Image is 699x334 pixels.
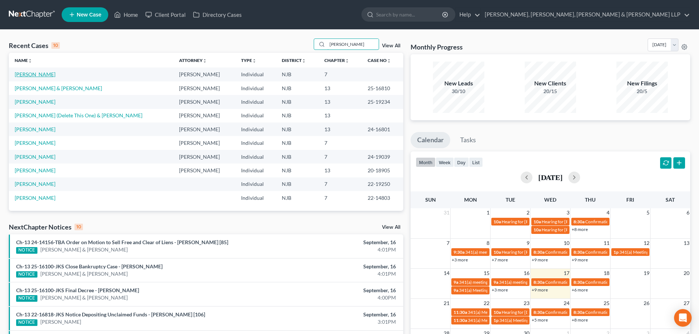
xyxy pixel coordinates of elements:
td: NJB [276,81,318,95]
div: September, 16 [274,311,396,318]
div: 30/10 [433,88,484,95]
span: 341(a) Meeting for [PERSON_NAME] Al Karalih & [PERSON_NAME] [459,287,589,293]
input: Search by name... [376,8,443,21]
a: [PERSON_NAME] (Delete This One) & [PERSON_NAME] [15,112,142,118]
td: 7 [318,177,362,191]
span: 9a [454,287,458,293]
div: NOTICE [16,271,37,278]
span: 341(a) meeting for [PERSON_NAME] [459,279,530,285]
span: Hearing for [DEMOGRAPHIC_DATA] et [PERSON_NAME] et al [502,309,621,315]
i: unfold_more [387,59,391,63]
i: unfold_more [28,59,32,63]
span: Wed [544,197,556,203]
span: Confirmation hearing for [PERSON_NAME] [585,309,669,315]
a: [PERSON_NAME] [15,154,55,160]
td: 20-18905 [362,164,403,177]
a: +3 more [452,257,468,263]
a: +9 more [532,287,548,293]
span: 22 [483,299,490,308]
td: NJB [276,109,318,122]
div: 10 [74,224,83,230]
input: Search by name... [327,39,379,49]
span: 10a [494,219,501,224]
td: 7 [318,67,362,81]
span: Confirmation hearing for [PERSON_NAME] [545,309,629,315]
td: [PERSON_NAME] [173,164,235,177]
i: unfold_more [345,59,349,63]
td: 13 [318,122,362,136]
a: [PERSON_NAME] [40,318,81,326]
span: 8:30a [574,249,585,255]
button: week [436,157,454,167]
span: 15 [483,269,490,278]
span: 27 [683,299,690,308]
span: 10a [494,249,501,255]
td: Individual [235,177,276,191]
a: Case Nounfold_more [368,58,391,63]
td: 22-19250 [362,177,403,191]
td: Individual [235,95,276,109]
span: 341(a) meeting for [PERSON_NAME] [499,279,570,285]
span: 9a [494,279,498,285]
a: [PERSON_NAME] [15,167,55,173]
td: [PERSON_NAME] [173,122,235,136]
a: [PERSON_NAME] [15,126,55,132]
div: September, 16 [274,287,396,294]
td: NJB [276,164,318,177]
a: [PERSON_NAME] [15,71,55,77]
span: 8:30a [574,309,585,315]
span: 21 [443,299,450,308]
span: 9 [526,239,530,247]
td: Individual [235,164,276,177]
a: Directory Cases [189,8,245,21]
div: New Clients [525,79,576,88]
a: +7 more [492,257,508,263]
div: 4:00PM [274,294,396,301]
td: 22-14803 [362,191,403,205]
td: Individual [235,67,276,81]
a: Attorneyunfold_more [179,58,207,63]
a: [PERSON_NAME] [15,140,55,146]
a: Ch-13 25-16100-JKS Close Bankruptcy Case - [PERSON_NAME] [16,263,163,269]
span: 17 [563,269,570,278]
span: 11:30a [454,309,467,315]
span: 16 [523,269,530,278]
i: unfold_more [252,59,256,63]
span: 4 [606,208,610,217]
span: New Case [77,12,101,18]
td: Individual [235,109,276,122]
span: 2 [526,208,530,217]
a: Ch-13 22-16818-JKS Notice Depositing Unclaimed Funds - [PERSON_NAME] [106] [16,311,205,318]
a: Nameunfold_more [15,58,32,63]
span: 341(a) Meeting for [PERSON_NAME] Al Karalih & [PERSON_NAME] [468,318,597,323]
span: 12 [643,239,650,247]
td: Individual [235,81,276,95]
td: 25-19234 [362,95,403,109]
td: [PERSON_NAME] [173,150,235,164]
td: 7 [318,191,362,205]
span: 341(a) meeting for [PERSON_NAME] [465,249,536,255]
td: NJB [276,150,318,164]
td: 25-16810 [362,81,403,95]
span: 18 [603,269,610,278]
span: 19 [643,269,650,278]
span: 10a [534,219,541,224]
a: [PERSON_NAME] & [PERSON_NAME] [40,270,128,278]
div: 10 [51,42,60,49]
td: 7 [318,150,362,164]
a: Chapterunfold_more [324,58,349,63]
a: View All [382,43,400,48]
span: 26 [643,299,650,308]
h2: [DATE] [538,173,563,181]
td: 13 [318,95,362,109]
h3: Monthly Progress [411,43,463,51]
a: Tasks [454,132,483,148]
button: list [469,157,483,167]
div: 3:01PM [274,318,396,326]
i: unfold_more [203,59,207,63]
span: 8:30a [534,279,545,285]
button: day [454,157,469,167]
span: 3 [566,208,570,217]
a: +6 more [572,287,588,293]
span: 9a [454,279,458,285]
